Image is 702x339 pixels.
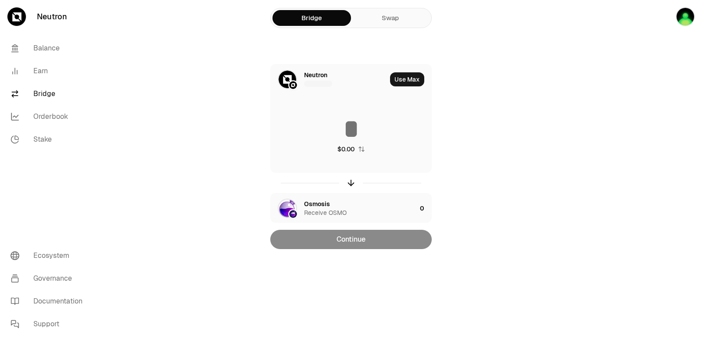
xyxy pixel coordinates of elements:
[289,81,297,89] img: Neutron Logo
[4,313,95,335] a: Support
[272,10,351,26] a: Bridge
[4,244,95,267] a: Ecosystem
[289,210,297,218] img: Osmosis Logo
[390,72,424,86] button: Use Max
[676,7,695,26] img: sandy mercy
[337,145,365,153] button: $0.00
[271,193,431,223] button: OSMO LogoOsmosis LogoOsmosisReceive OSMO0
[4,37,95,60] a: Balance
[304,200,330,208] div: Osmosis
[337,145,355,153] div: $0.00
[4,290,95,313] a: Documentation
[271,193,416,223] div: OSMO LogoOsmosis LogoOsmosisReceive OSMO
[4,128,95,151] a: Stake
[271,64,387,94] div: NTRN LogoNeutron LogoNeutron
[279,71,296,88] img: NTRN Logo
[304,208,347,217] div: Receive OSMO
[4,267,95,290] a: Governance
[4,82,95,105] a: Bridge
[304,71,327,79] div: Neutron
[351,10,430,26] a: Swap
[420,193,431,223] div: 0
[4,105,95,128] a: Orderbook
[4,60,95,82] a: Earn
[279,200,296,217] img: OSMO Logo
